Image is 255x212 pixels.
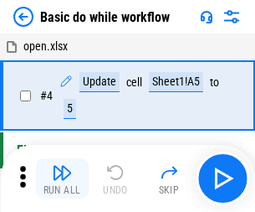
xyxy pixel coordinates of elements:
button: Run All [35,158,89,199]
img: Main button [209,165,236,192]
img: Support [200,10,213,23]
img: Back [13,7,33,27]
div: Run All [43,185,81,195]
img: Run All [52,163,72,183]
span: open.xlsx [23,39,68,53]
img: Settings menu [222,7,242,27]
div: Skip [159,185,180,195]
div: Update [79,72,120,92]
span: # 4 [40,89,53,102]
img: Skip [159,163,179,183]
div: 5 [64,99,76,119]
button: Skip [142,158,196,199]
div: Sheet1!A5 [149,72,203,92]
div: Basic do while workflow [40,9,170,25]
div: to [210,76,219,89]
div: cell [126,76,142,89]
